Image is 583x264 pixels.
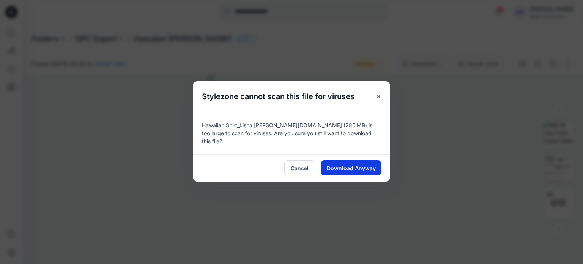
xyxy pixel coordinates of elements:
[193,112,390,154] div: Hawaiian Shirt_Lisha [PERSON_NAME][DOMAIN_NAME] (285 MB) is too large to scan for viruses. Are yo...
[284,160,315,175] button: Cancel
[193,81,364,112] h5: Stylezone cannot scan this file for viruses
[372,90,386,103] button: Close
[321,160,381,175] button: Download Anyway
[327,164,376,172] span: Download Anyway
[291,164,309,172] span: Cancel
